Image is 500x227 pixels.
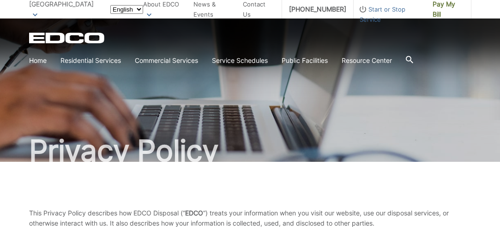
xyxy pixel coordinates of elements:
[29,32,106,43] a: EDCD logo. Return to the homepage.
[185,209,203,217] strong: EDCO
[29,136,471,166] h1: Privacy Policy
[282,55,328,66] a: Public Facilities
[342,55,392,66] a: Resource Center
[29,55,47,66] a: Home
[60,55,121,66] a: Residential Services
[212,55,268,66] a: Service Schedules
[110,5,143,14] select: Select a language
[135,55,198,66] a: Commercial Services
